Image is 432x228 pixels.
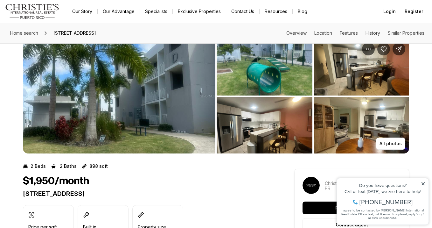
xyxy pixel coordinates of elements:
button: Property options [362,43,375,55]
button: Login [380,5,400,18]
a: Skip to: Location [314,30,332,36]
div: Listing Photos [23,39,409,153]
a: Specialists [140,7,172,16]
span: [PHONE_NUMBER] [26,30,79,36]
span: Home search [10,30,38,36]
a: Our Story [67,7,97,16]
button: Share Property: 1 CALLE #101 [393,43,405,55]
h1: $1,950/month [23,175,89,187]
span: Register [405,9,423,14]
a: Home search [8,28,41,38]
button: Save Property: 1 CALLE #101 [377,43,390,55]
button: Contact Us [226,7,259,16]
a: Skip to: Similar Properties [388,30,424,36]
a: Resources [260,7,292,16]
li: 1 of 5 [23,39,215,153]
button: View image gallery [23,39,215,153]
span: [STREET_ADDRESS] [51,28,99,38]
button: Request a tour [303,202,401,214]
p: 898 sqft [89,164,108,169]
a: Skip to: Overview [286,30,307,36]
button: View image gallery [314,39,409,96]
button: Register [401,5,427,18]
a: Exclusive Properties [173,7,226,16]
button: View image gallery [314,97,409,153]
button: View image gallery [217,39,312,96]
p: 2 Beds [31,164,46,169]
p: 2 Baths [60,164,77,169]
span: I agree to be contacted by [PERSON_NAME] International Real Estate PR via text, call & email. To ... [8,39,91,51]
img: logo [5,4,59,19]
a: Blog [293,7,312,16]
li: 2 of 5 [217,39,409,153]
a: Skip to: History [366,30,380,36]
div: Call or text [DATE], we are here to help! [7,20,92,25]
p: All photos [380,141,402,146]
nav: Page section menu [286,31,424,36]
button: All photos [376,138,405,150]
p: Christie's International Real Estate PR [325,181,401,191]
button: View image gallery [217,97,312,153]
div: Do you have questions? [7,14,92,19]
span: Login [383,9,396,14]
a: Skip to: Features [340,30,358,36]
p: [STREET_ADDRESS] [23,190,272,197]
a: Our Advantage [98,7,140,16]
